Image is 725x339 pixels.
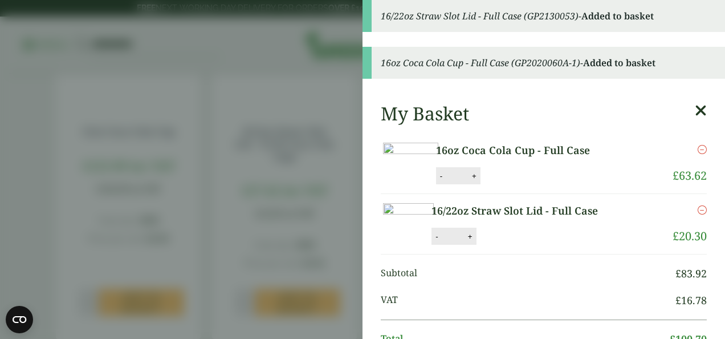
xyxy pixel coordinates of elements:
button: - [432,232,441,241]
em: 16/22oz Straw Slot Lid - Full Case (GP2130053) [381,10,579,22]
a: Remove this item [698,203,707,217]
bdi: 20.30 [673,228,707,244]
h2: My Basket [381,103,469,124]
bdi: 63.62 [673,168,707,183]
button: Open CMP widget [6,306,33,333]
bdi: 83.92 [675,267,707,280]
span: £ [673,228,679,244]
span: VAT [381,293,675,308]
a: Remove this item [698,143,707,156]
button: - [437,171,446,181]
strong: Added to basket [581,10,654,22]
button: + [465,232,476,241]
span: £ [673,168,679,183]
strong: Added to basket [583,56,655,69]
bdi: 16.78 [675,293,707,307]
button: + [469,171,480,181]
a: 16/22oz Straw Slot Lid - Full Case [431,203,635,219]
span: Subtotal [381,266,675,281]
em: 16oz Coca Cola Cup - Full Case (GP2020060A-1) [381,56,580,69]
span: £ [675,267,681,280]
span: £ [675,293,681,307]
div: - [362,47,725,79]
a: 16oz Coca Cola Cup - Full Case [436,143,632,158]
